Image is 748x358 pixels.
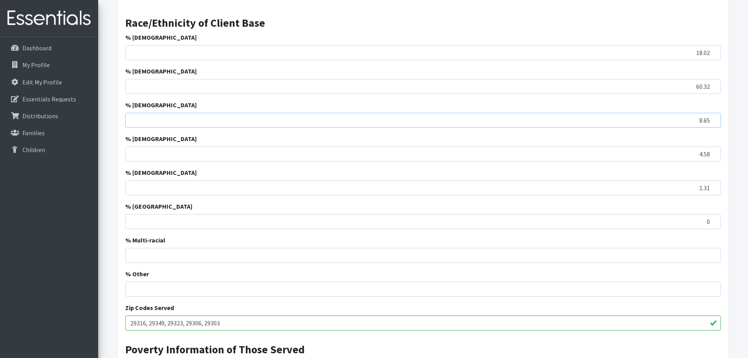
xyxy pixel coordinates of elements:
[22,112,58,120] p: Distributions
[3,108,95,124] a: Distributions
[22,146,45,154] p: Children
[125,235,165,245] label: % Multi-racial
[3,74,95,90] a: Edit My Profile
[125,202,192,211] label: % [GEOGRAPHIC_DATA]
[3,5,95,31] img: HumanEssentials
[125,33,197,42] label: % [DEMOGRAPHIC_DATA]
[22,129,45,137] p: Families
[3,57,95,73] a: My Profile
[125,100,197,110] label: % [DEMOGRAPHIC_DATA]
[125,66,197,76] label: % [DEMOGRAPHIC_DATA]
[125,342,305,356] strong: Poverty Information of Those Served
[125,168,197,177] label: % [DEMOGRAPHIC_DATA]
[3,142,95,158] a: Children
[125,269,149,279] label: % Other
[22,95,76,103] p: Essentials Requests
[3,91,95,107] a: Essentials Requests
[22,61,50,69] p: My Profile
[3,40,95,56] a: Dashboard
[22,44,51,52] p: Dashboard
[22,78,62,86] p: Edit My Profile
[125,134,197,143] label: % [DEMOGRAPHIC_DATA]
[3,125,95,141] a: Families
[125,16,265,30] strong: Race/Ethnicity of Client Base
[125,303,174,312] label: Zip Codes Served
